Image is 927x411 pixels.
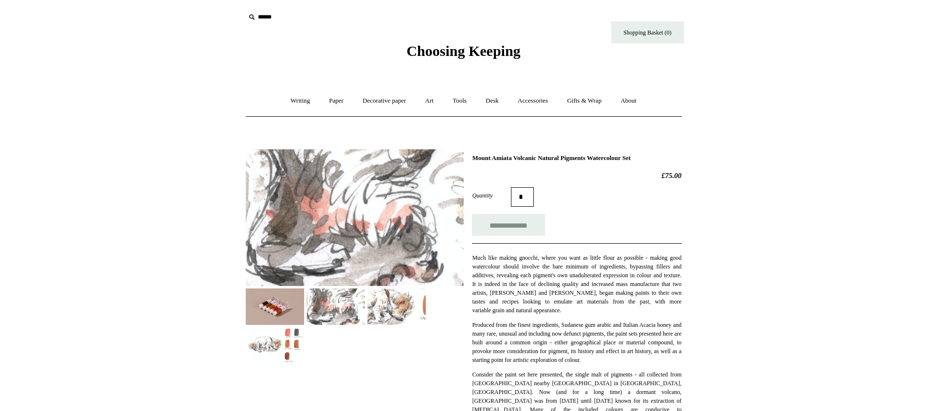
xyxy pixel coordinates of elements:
a: Shopping Basket (0) [611,21,684,43]
a: Choosing Keeping [406,51,520,57]
a: Art [417,88,442,114]
img: Mount Amiata Volcanic Natural Pigments Watercolour Set [307,288,365,325]
a: Accessories [509,88,557,114]
img: Mount Amiata Volcanic Natural Pigments Watercolour Set [367,288,426,325]
a: Paper [320,88,352,114]
a: Writing [282,88,319,114]
a: Tools [444,88,475,114]
span: Choosing Keeping [406,43,520,59]
h1: Mount Amiata Volcanic Natural Pigments Watercolour Set [472,154,681,162]
img: Mount Amiata Volcanic Natural Pigments Watercolour Set [246,288,304,325]
h2: £75.00 [472,171,681,180]
a: About [612,88,645,114]
label: Quantity [472,191,511,200]
p: Much like making gnocchi, where you want as little flour as possible - making good watercolour sh... [472,253,681,315]
img: Mount Amiata Volcanic Natural Pigments Watercolour Set [246,327,304,364]
a: Desk [477,88,508,114]
img: Mount Amiata Volcanic Natural Pigments Watercolour Set [246,149,464,286]
p: Produced from the finest ingredients, Sudanese gum arabic and Italian Acacia honey and many rare,... [472,321,681,364]
a: Decorative paper [354,88,415,114]
a: Gifts & Wrap [558,88,610,114]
